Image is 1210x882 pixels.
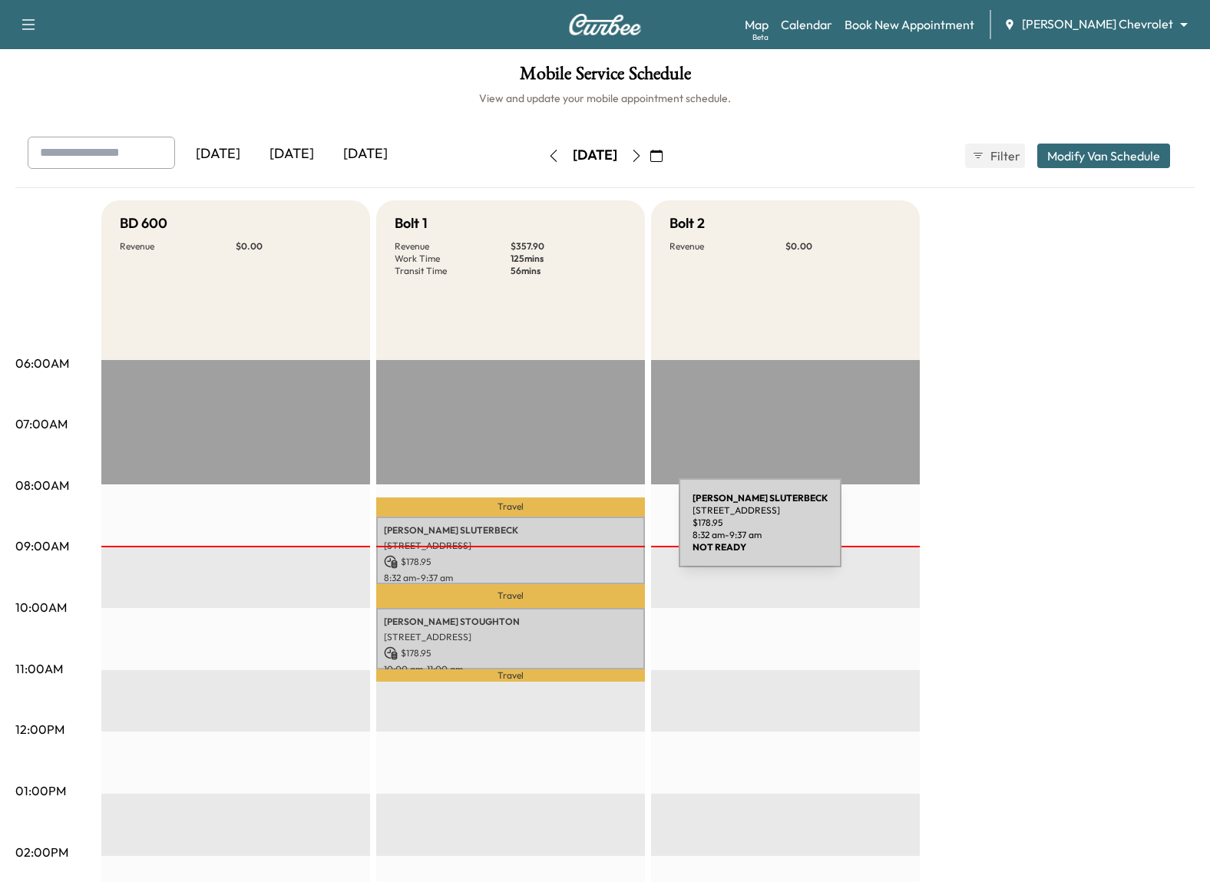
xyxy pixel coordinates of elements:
[395,265,511,277] p: Transit Time
[752,31,769,43] div: Beta
[384,572,637,584] p: 8:32 am - 9:37 am
[384,663,637,676] p: 10:00 am - 11:00 am
[15,537,69,555] p: 09:00AM
[568,14,642,35] img: Curbee Logo
[990,147,1018,165] span: Filter
[745,15,769,34] a: MapBeta
[573,146,617,165] div: [DATE]
[15,598,67,616] p: 10:00AM
[785,240,901,253] p: $ 0.00
[781,15,832,34] a: Calendar
[1037,144,1170,168] button: Modify Van Schedule
[845,15,974,34] a: Book New Appointment
[15,659,63,678] p: 11:00AM
[255,137,329,172] div: [DATE]
[395,240,511,253] p: Revenue
[236,240,352,253] p: $ 0.00
[1022,15,1173,33] span: [PERSON_NAME] Chevrolet
[15,720,64,738] p: 12:00PM
[120,213,167,234] h5: BD 600
[329,137,402,172] div: [DATE]
[15,354,69,372] p: 06:00AM
[395,213,428,234] h5: Bolt 1
[376,669,645,682] p: Travel
[965,144,1025,168] button: Filter
[384,540,637,552] p: [STREET_ADDRESS]
[120,240,236,253] p: Revenue
[669,240,785,253] p: Revenue
[15,781,66,800] p: 01:00PM
[15,91,1195,106] h6: View and update your mobile appointment schedule.
[384,555,637,569] p: $ 178.95
[384,631,637,643] p: [STREET_ADDRESS]
[15,415,68,433] p: 07:00AM
[511,265,626,277] p: 56 mins
[395,253,511,265] p: Work Time
[669,213,705,234] h5: Bolt 2
[384,646,637,660] p: $ 178.95
[181,137,255,172] div: [DATE]
[376,584,645,608] p: Travel
[376,497,645,517] p: Travel
[511,253,626,265] p: 125 mins
[15,64,1195,91] h1: Mobile Service Schedule
[384,524,637,537] p: [PERSON_NAME] SLUTERBECK
[511,240,626,253] p: $ 357.90
[384,616,637,628] p: [PERSON_NAME] STOUGHTON
[15,843,68,861] p: 02:00PM
[15,476,69,494] p: 08:00AM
